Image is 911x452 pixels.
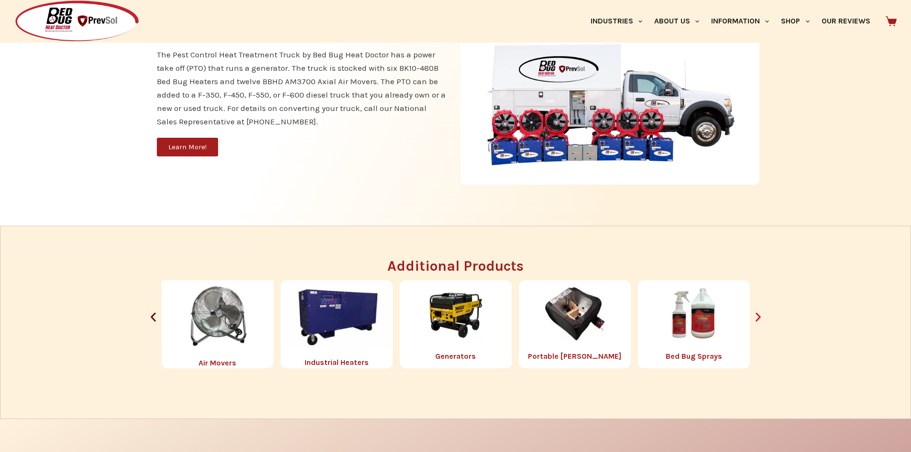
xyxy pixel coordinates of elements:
h3: Additional Products [147,259,764,273]
a: Generators [435,352,476,361]
a: Bed Bug Sprays [666,352,722,361]
a: Portable [PERSON_NAME] [528,352,621,361]
div: 1 / 8 [162,280,274,368]
a: Learn More! [157,138,218,156]
span: Learn More! [168,143,207,151]
p: The Pest Control Heat Treatment Truck by Bed Bug Heat Doctor has a power take off (PTO) that runs... [157,48,446,128]
div: 4 / 8 [519,280,631,368]
button: Open LiveChat chat widget [8,4,36,33]
div: Next slide [752,311,764,323]
div: Carousel [162,280,750,368]
div: 2 / 8 [281,280,393,368]
div: Previous slide [147,311,159,323]
a: Air Movers [198,358,236,367]
a: Industrial Heaters [305,358,369,367]
div: 3 / 8 [400,280,512,368]
div: 5 / 8 [638,280,750,368]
